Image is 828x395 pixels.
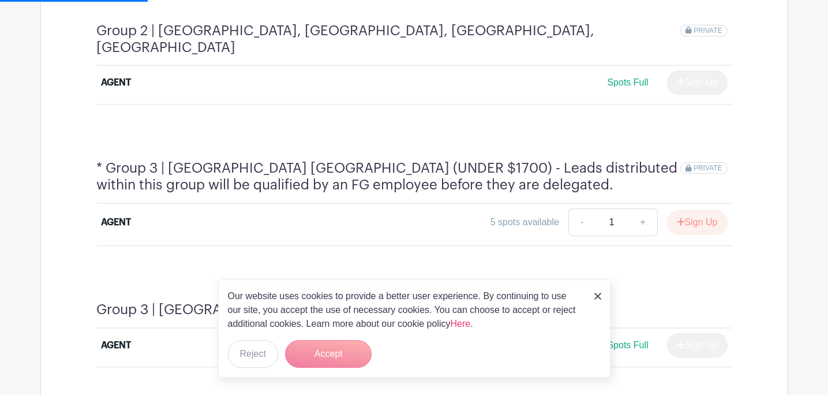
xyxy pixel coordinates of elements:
[101,215,131,229] div: AGENT
[96,23,681,56] h4: Group 2 | [GEOGRAPHIC_DATA], [GEOGRAPHIC_DATA], [GEOGRAPHIC_DATA], [GEOGRAPHIC_DATA]
[568,208,595,236] a: -
[96,160,681,193] h4: * Group 3 | [GEOGRAPHIC_DATA] [GEOGRAPHIC_DATA] (UNDER $1700) - Leads distributed within this gro...
[96,301,533,318] h4: Group 3 | [GEOGRAPHIC_DATA] [GEOGRAPHIC_DATA] (OVER $1700)
[228,289,582,331] p: Our website uses cookies to provide a better user experience. By continuing to use our site, you ...
[490,215,559,229] div: 5 spots available
[667,210,728,234] button: Sign Up
[228,340,278,368] button: Reject
[451,319,471,329] a: Here
[607,340,648,350] span: Spots Full
[101,76,131,90] div: AGENT
[694,27,722,35] span: PRIVATE
[594,293,601,300] img: close_button-5f87c8562297e5c2d7936805f587ecaba9071eb48480494691a3f1689db116b3.svg
[694,164,722,172] span: PRIVATE
[628,208,657,236] a: +
[101,338,131,352] div: AGENT
[607,77,648,87] span: Spots Full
